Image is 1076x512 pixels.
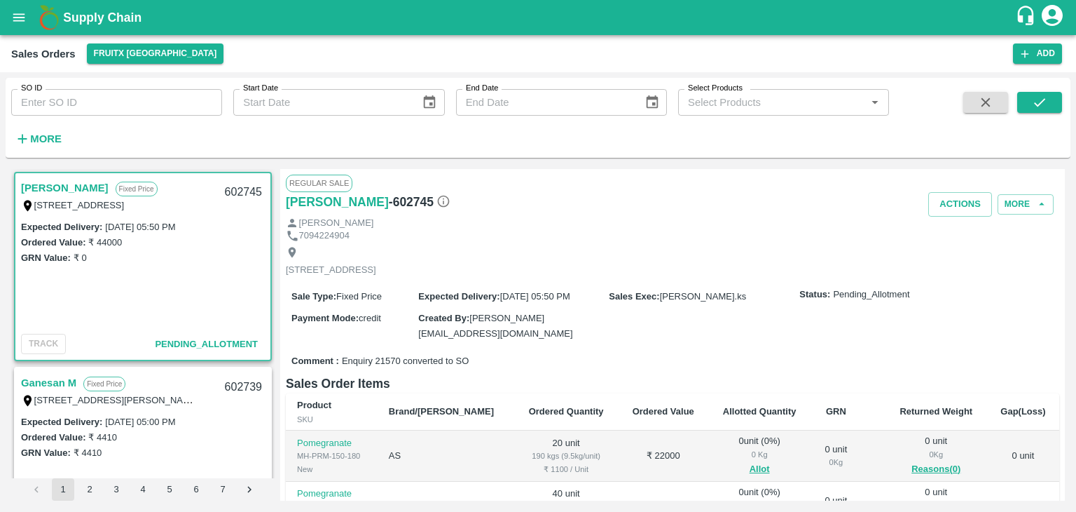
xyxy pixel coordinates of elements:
[116,182,158,196] p: Fixed Price
[21,432,85,443] label: Ordered Value:
[378,431,514,482] td: AS
[21,417,102,427] label: Expected Delivery :
[660,291,747,302] span: [PERSON_NAME].ks
[897,435,976,477] div: 0 unit
[833,288,909,302] span: Pending_Allotment
[30,133,62,144] strong: More
[238,478,261,501] button: Go to next page
[456,89,633,116] input: End Date
[633,406,694,417] b: Ordered Value
[359,313,381,323] span: credit
[723,406,796,417] b: Allotted Quantity
[719,448,799,461] div: 0 Kg
[216,371,270,404] div: 602739
[21,237,85,248] label: Ordered Value:
[212,478,234,501] button: Go to page 7
[525,450,607,462] div: 190 kgs (9.5kg/unit)
[342,355,469,368] span: Enquiry 21570 converted to SO
[216,176,270,209] div: 602745
[897,499,976,512] div: 0 Kg
[34,394,200,405] label: [STREET_ADDRESS][PERSON_NAME]
[928,192,992,217] button: Actions
[822,456,850,469] div: 0 Kg
[21,252,71,263] label: GRN Value:
[1000,406,1045,417] b: Gap(Loss)
[897,462,976,478] button: Reasons(0)
[899,406,972,417] b: Returned Weight
[3,1,35,34] button: open drawer
[297,413,366,426] div: SKU
[243,83,278,94] label: Start Date
[88,237,122,248] label: ₹ 44000
[105,417,175,427] label: [DATE] 05:00 PM
[826,406,846,417] b: GRN
[500,291,570,302] span: [DATE] 05:50 PM
[83,377,125,391] p: Fixed Price
[291,291,336,302] label: Sale Type :
[21,447,71,458] label: GRN Value:
[233,89,411,116] input: Start Date
[719,435,799,477] div: 0 unit ( 0 %)
[297,450,366,462] div: MH-PRM-150-180
[336,291,382,302] span: Fixed Price
[185,478,207,501] button: Go to page 6
[688,83,743,94] label: Select Products
[21,374,76,392] a: Ganesan M
[639,89,665,116] button: Choose date
[609,291,659,302] label: Sales Exec :
[897,448,976,461] div: 0 Kg
[63,11,142,25] b: Supply Chain
[416,89,443,116] button: Choose date
[155,339,258,349] span: Pending_Allotment
[105,222,175,232] label: [DATE] 05:50 PM
[466,83,498,94] label: End Date
[618,431,708,482] td: ₹ 22000
[34,200,125,210] label: [STREET_ADDRESS]
[866,93,884,112] button: Open
[88,432,117,443] label: ₹ 4410
[719,499,799,512] div: 0 Kg
[529,406,604,417] b: Ordered Quantity
[78,478,101,501] button: Go to page 2
[514,431,619,482] td: 20 unit
[418,291,499,302] label: Expected Delivery :
[286,192,389,212] h6: [PERSON_NAME]
[21,179,109,197] a: [PERSON_NAME]
[297,487,366,501] p: Pomegranate
[291,313,359,323] label: Payment Mode :
[74,447,102,458] label: ₹ 4410
[418,313,469,323] label: Created By :
[105,478,127,501] button: Go to page 3
[11,45,76,63] div: Sales Orders
[291,355,339,368] label: Comment :
[1013,43,1062,64] button: Add
[74,252,87,263] label: ₹ 0
[389,192,450,212] h6: - 602745
[525,463,607,476] div: ₹ 1100 / Unit
[21,83,42,94] label: SO ID
[11,89,222,116] input: Enter SO ID
[21,222,102,232] label: Expected Delivery :
[682,93,862,112] input: Select Products
[158,478,181,501] button: Go to page 5
[998,194,1054,215] button: More
[35,4,63,32] img: logo
[297,463,366,476] div: New
[52,478,74,501] button: page 1
[799,288,830,302] label: Status:
[750,462,770,478] button: Allot
[286,264,376,277] p: [STREET_ADDRESS]
[11,127,65,151] button: More
[87,43,224,64] button: Select DC
[63,8,1015,27] a: Supply Chain
[1040,3,1065,32] div: account of current user
[299,229,350,243] p: 7094224904
[297,437,366,450] p: Pomegranate
[299,217,374,230] p: [PERSON_NAME]
[389,406,494,417] b: Brand/[PERSON_NAME]
[987,431,1059,482] td: 0 unit
[23,478,263,501] nav: pagination navigation
[822,443,850,469] div: 0 unit
[286,175,352,191] span: Regular Sale
[286,374,1059,393] h6: Sales Order Items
